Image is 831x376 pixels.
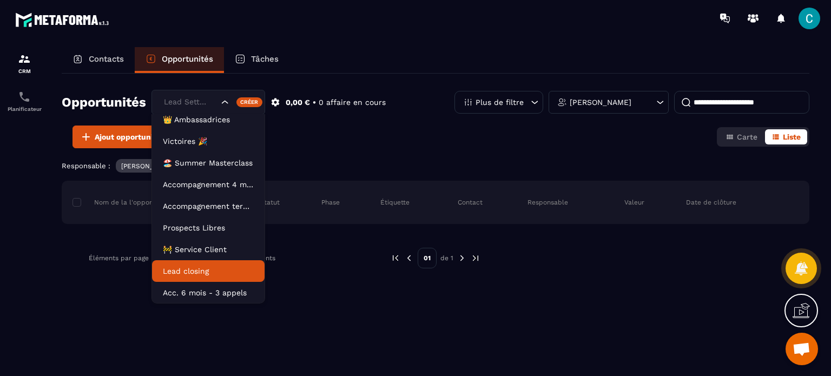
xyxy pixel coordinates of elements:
p: 0 affaire en cours [319,97,386,108]
img: prev [404,253,414,263]
p: Phase [321,198,340,207]
a: formationformationCRM [3,44,46,82]
p: Prospects Libres [163,222,254,233]
div: Créer [236,97,263,107]
button: Ajout opportunité [72,126,168,148]
a: Opportunités [135,47,224,73]
div: Ouvrir le chat [786,333,818,365]
p: Lead closing [163,266,254,276]
p: Nom de la l'opportunité [72,198,170,207]
p: Accompagnement 4 mois [163,179,254,190]
div: Search for option [151,90,265,115]
p: Responsable : [62,162,110,170]
h2: Opportunités [62,91,146,113]
p: Opportunités [162,54,213,64]
a: Contacts [62,47,135,73]
p: Plus de filtre [476,98,524,106]
p: 0,00 € [286,97,310,108]
img: next [471,253,480,263]
p: Statut [260,198,280,207]
p: CRM [3,68,46,74]
p: Responsable [527,198,568,207]
p: Acc. 6 mois - 3 appels [163,287,254,298]
p: 👑 Ambassadrices [163,114,254,125]
p: Contact [458,198,483,207]
p: de 1 [440,254,453,262]
span: Ajout opportunité [95,131,161,142]
button: Liste [765,129,807,144]
p: Tâches [251,54,279,64]
input: Search for option [161,96,219,108]
p: Date de clôture [686,198,736,207]
p: Planificateur [3,106,46,112]
span: Liste [783,133,801,141]
a: schedulerschedulerPlanificateur [3,82,46,120]
button: Carte [719,129,764,144]
p: Contacts [89,54,124,64]
p: • [313,97,316,108]
img: scheduler [18,90,31,103]
p: 01 [418,248,437,268]
span: Carte [737,133,757,141]
img: next [457,253,467,263]
p: Éléments par page [89,254,149,262]
p: Étiquette [380,198,410,207]
a: Tâches [224,47,289,73]
p: Victoires 🎉 [163,136,254,147]
img: formation [18,52,31,65]
p: 🏖️ Summer Masterclass [163,157,254,168]
p: 🚧 Service Client [163,244,254,255]
p: Valeur [624,198,644,207]
p: [PERSON_NAME] [121,162,174,170]
p: Accompagnement terminé [163,201,254,212]
img: logo [15,10,113,30]
p: [PERSON_NAME] [570,98,631,106]
img: prev [391,253,400,263]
